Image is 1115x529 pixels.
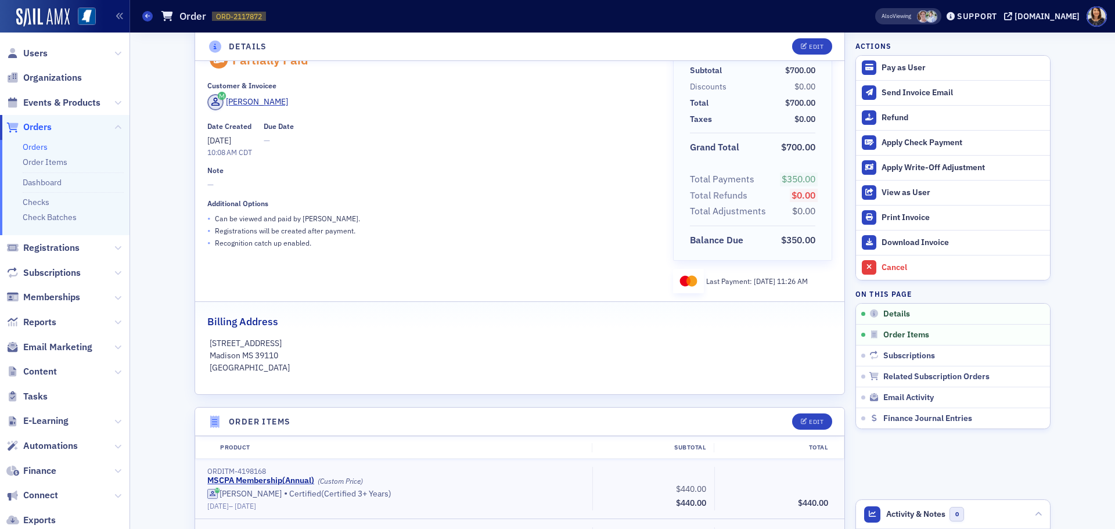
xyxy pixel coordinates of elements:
[232,52,308,67] div: Partially Paid
[883,393,934,403] span: Email Activity
[882,188,1044,198] div: View as User
[207,166,224,175] div: Note
[6,489,58,502] a: Connect
[855,41,891,51] h4: Actions
[23,365,57,378] span: Content
[792,205,815,217] span: $0.00
[883,309,910,319] span: Details
[16,8,70,27] a: SailAMX
[690,64,722,77] div: Subtotal
[792,38,832,55] button: Edit
[882,163,1044,173] div: Apply Write-Off Adjustment
[690,97,713,109] span: Total
[264,122,294,131] div: Due Date
[856,130,1050,155] button: Apply Check Payment
[856,230,1050,255] a: Download Invoice
[23,142,48,152] a: Orders
[207,501,229,510] span: [DATE]
[1015,11,1080,21] div: [DOMAIN_NAME]
[714,443,836,452] div: Total
[6,341,92,354] a: Email Marketing
[220,489,282,499] div: [PERSON_NAME]
[6,267,81,279] a: Subscriptions
[23,390,48,403] span: Tasks
[781,234,815,246] span: $350.00
[785,65,815,75] span: $700.00
[856,205,1050,230] a: Print Invoice
[207,476,314,486] a: MSCPA Membership(Annual)
[6,96,100,109] a: Events & Products
[23,121,52,134] span: Orders
[207,489,282,499] a: [PERSON_NAME]
[882,12,893,20] div: Also
[785,98,815,108] span: $700.00
[210,337,830,350] p: [STREET_ADDRESS]
[690,113,716,125] span: Taxes
[882,63,1044,73] div: Pay as User
[883,351,935,361] span: Subscriptions
[856,80,1050,105] button: Send Invoice Email
[207,213,211,225] span: •
[6,47,48,60] a: Users
[207,94,288,110] a: [PERSON_NAME]
[782,173,815,185] span: $350.00
[794,81,815,92] span: $0.00
[690,113,712,125] div: Taxes
[207,467,584,476] div: ORDITM-4198168
[207,225,211,237] span: •
[957,11,997,21] div: Support
[883,372,990,382] span: Related Subscription Orders
[690,233,743,247] div: Balance Due
[777,276,808,286] span: 11:26 AM
[237,147,252,157] span: CDT
[284,488,287,499] span: •
[226,96,288,108] div: [PERSON_NAME]
[856,105,1050,130] button: Refund
[925,10,937,23] span: Luke Abell
[6,415,69,427] a: E-Learning
[215,213,360,224] p: Can be viewed and paid by [PERSON_NAME] .
[210,362,830,374] p: [GEOGRAPHIC_DATA]
[207,502,584,510] div: –
[23,242,80,254] span: Registrations
[23,157,67,167] a: Order Items
[690,189,751,203] span: Total Refunds
[592,443,714,452] div: Subtotal
[690,204,766,218] div: Total Adjustments
[78,8,96,26] img: SailAMX
[23,415,69,427] span: E-Learning
[229,41,267,53] h4: Details
[1087,6,1107,27] span: Profile
[23,489,58,502] span: Connect
[6,465,56,477] a: Finance
[23,341,92,354] span: Email Marketing
[690,81,731,93] span: Discounts
[690,97,708,109] div: Total
[23,465,56,477] span: Finance
[676,498,706,508] span: $440.00
[318,477,363,485] div: (Custom Price)
[207,179,656,191] span: —
[6,291,80,304] a: Memberships
[215,237,311,248] p: Recognition catch up enabled.
[781,141,815,153] span: $700.00
[207,237,211,249] span: •
[264,135,294,147] span: —
[690,81,726,93] div: Discounts
[6,71,82,84] a: Organizations
[690,64,726,77] span: Subtotal
[882,237,1044,248] div: Download Invoice
[809,44,823,50] div: Edit
[6,390,48,403] a: Tasks
[215,225,355,236] p: Registrations will be created after payment.
[23,71,82,84] span: Organizations
[179,9,206,23] h1: Order
[690,141,743,154] span: Grand Total
[216,12,262,21] span: ORD-2117872
[856,56,1050,80] button: Pay as User
[856,180,1050,205] button: View as User
[212,443,592,452] div: Product
[855,289,1051,299] h4: On this page
[6,121,52,134] a: Orders
[882,113,1044,123] div: Refund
